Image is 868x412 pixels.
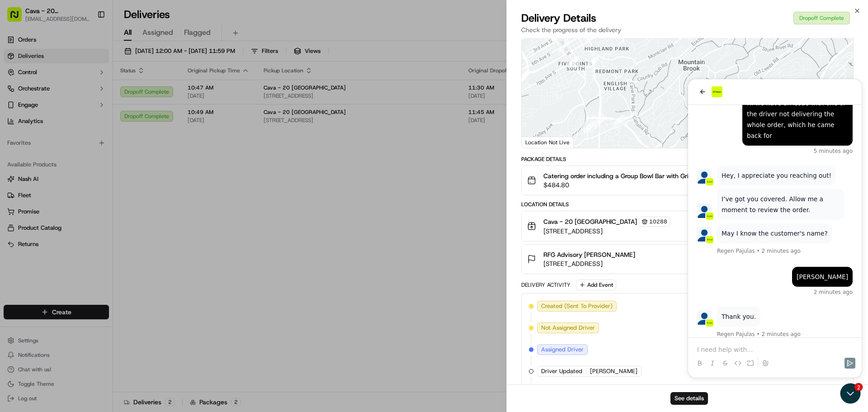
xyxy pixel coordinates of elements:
div: Location Not Live [522,137,574,148]
div: 12 [613,115,625,127]
img: 1736555255976-a54dd68f-1ca7-489b-9aae-adbdc363a1c4 [18,157,25,164]
p: Check the progress of the delivery [521,25,854,34]
img: Go home [24,7,34,18]
img: Regen Pajulas [9,124,24,139]
div: 18 [804,115,816,127]
span: Regen Pajulas [29,168,67,175]
span: [DATE] [782,367,800,375]
p: Hey, I appreciate you reaching out! [33,91,143,102]
span: 10:44 AM CDT [802,346,842,354]
span: [DATE] [808,259,837,268]
div: 19 [812,120,824,132]
div: Package Details [521,156,854,163]
img: Regen Pajulas [9,148,24,162]
span: 2 minutes ago [74,251,113,259]
span: [DATE] [782,302,800,310]
span: 2 minutes ago [74,168,113,175]
button: Cava - 20 [GEOGRAPHIC_DATA]10288[STREET_ADDRESS]10:49 AM[DATE] [522,211,853,241]
span: [DATE] [808,226,837,235]
div: 2 [583,121,595,133]
span: $484.80 [543,180,833,189]
span: [STREET_ADDRESS] [543,259,635,268]
button: RFG Advisory [PERSON_NAME][STREET_ADDRESS]11:45 AM[DATE] [522,245,853,274]
span: Not Assigned Driver [541,324,595,332]
button: See details [670,392,708,405]
button: Add Event [576,279,616,290]
span: [STREET_ADDRESS] [543,227,670,236]
img: Regen Pajulas [9,231,24,246]
span: 5 minutes ago [126,68,165,76]
span: • [69,168,72,175]
img: 1736555255976-a54dd68f-1ca7-489b-9aae-adbdc363a1c4 [18,99,25,106]
span: [DATE] [782,346,800,354]
button: Catering order including a Group Bowl Bar with Grilled Chicken and another with Grilled Steak, bo... [522,166,853,195]
span: Created (Sent To Provider) [541,302,613,310]
img: Regen Pajulas [9,90,24,104]
span: [DATE] [782,324,800,332]
span: [PERSON_NAME] [590,367,637,375]
a: Terms (opens in new tab) [796,142,809,147]
span: 11:45 AM [808,250,837,259]
span: Delivery Details [521,11,596,25]
span: 10:49 AM [808,217,837,226]
div: 4 [558,40,570,52]
div: 1 [588,121,600,133]
div: Delivery Activity [521,281,571,289]
img: 1736555255976-a54dd68f-1ca7-489b-9aae-adbdc363a1c4 [18,240,25,247]
p: May I know the customer's name? [33,149,140,160]
div: [PERSON_NAME] [108,192,160,203]
span: • [69,251,72,259]
button: Keyboard shortcuts [697,142,736,148]
span: Catering order including a Group Bowl Bar with Grilled Chicken and another with Grilled Steak, bo... [543,171,833,180]
a: Report a map error [814,142,850,147]
p: Thank you. [33,232,68,243]
span: Regen Pajulas [29,251,67,259]
div: 17 [773,135,785,147]
span: RFG Advisory [PERSON_NAME] [543,250,635,259]
div: Hi we have an issue with one of the driver not delivering the whole order, which he came back for [59,19,160,62]
span: 10:44 AM CDT [802,367,842,375]
p: I’ve got you covered. Allow me a moment to review the order. [33,114,152,136]
button: Send [156,279,167,289]
button: back [9,7,20,18]
img: 1736555255976-a54dd68f-1ca7-489b-9aae-adbdc363a1c4 [18,133,25,141]
span: 5:45 PM CDT [802,324,838,332]
button: Map camera controls [830,119,849,137]
a: Open this area in Google Maps (opens a new window) [524,136,554,148]
button: Open customer support [1,1,22,22]
div: 3 [567,56,579,68]
span: 2 minutes ago [126,209,165,217]
span: 5:45 PM CDT [802,302,838,310]
span: Cava - 20 [GEOGRAPHIC_DATA] [543,217,637,226]
span: Assigned Driver [541,346,584,354]
span: Driver Updated [541,367,582,375]
img: Google [524,136,554,148]
span: Map data ©2025 Google [741,142,791,147]
div: Location Details [521,201,854,208]
div: 11 [587,56,599,68]
span: 10288 [649,218,667,225]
